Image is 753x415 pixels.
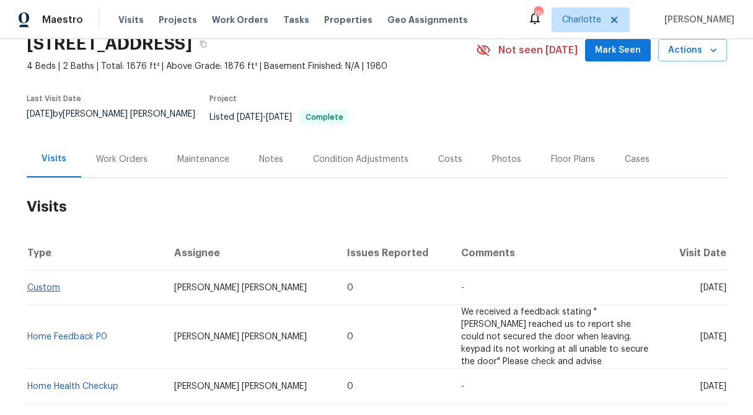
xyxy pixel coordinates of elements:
[159,14,197,26] span: Projects
[461,382,464,391] span: -
[42,153,66,165] div: Visits
[438,153,462,166] div: Costs
[27,332,107,341] a: Home Feedback P0
[347,382,353,391] span: 0
[301,114,348,121] span: Complete
[27,178,727,236] h2: Visits
[237,113,263,122] span: [DATE]
[174,283,307,292] span: [PERSON_NAME] [PERSON_NAME]
[259,153,283,166] div: Notes
[27,236,165,270] th: Type
[700,283,726,292] span: [DATE]
[625,153,650,166] div: Cases
[27,382,118,391] a: Home Health Checkup
[96,153,148,166] div: Work Orders
[700,382,726,391] span: [DATE]
[209,95,237,102] span: Project
[27,95,81,102] span: Last Visit Date
[387,14,468,26] span: Geo Assignments
[192,33,214,55] button: Copy Address
[461,283,464,292] span: -
[177,153,229,166] div: Maintenance
[347,283,353,292] span: 0
[492,153,521,166] div: Photos
[551,153,595,166] div: Floor Plans
[118,14,144,26] span: Visits
[659,14,734,26] span: [PERSON_NAME]
[212,14,268,26] span: Work Orders
[313,153,408,166] div: Condition Adjustments
[27,60,476,73] span: 4 Beds | 2 Baths | Total: 1876 ft² | Above Grade: 1876 ft² | Basement Finished: N/A | 1980
[27,38,192,50] h2: [STREET_ADDRESS]
[337,236,451,270] th: Issues Reported
[534,7,542,20] div: 79
[27,110,209,133] div: by [PERSON_NAME] [PERSON_NAME]
[283,16,309,24] span: Tasks
[668,43,717,58] span: Actions
[700,332,726,341] span: [DATE]
[461,308,648,366] span: We received a feedback stating "[PERSON_NAME] reached us to report she could not secured the door...
[42,14,83,26] span: Maestro
[562,14,601,26] span: Charlotte
[164,236,337,270] th: Assignee
[347,332,353,341] span: 0
[585,39,651,62] button: Mark Seen
[27,283,60,292] a: Custom
[661,236,726,270] th: Visit Date
[595,43,641,58] span: Mark Seen
[237,113,292,122] span: -
[498,44,578,56] span: Not seen [DATE]
[27,110,53,118] span: [DATE]
[324,14,372,26] span: Properties
[209,113,350,122] span: Listed
[658,39,727,62] button: Actions
[451,236,661,270] th: Comments
[174,382,307,391] span: [PERSON_NAME] [PERSON_NAME]
[266,113,292,122] span: [DATE]
[174,332,307,341] span: [PERSON_NAME] [PERSON_NAME]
